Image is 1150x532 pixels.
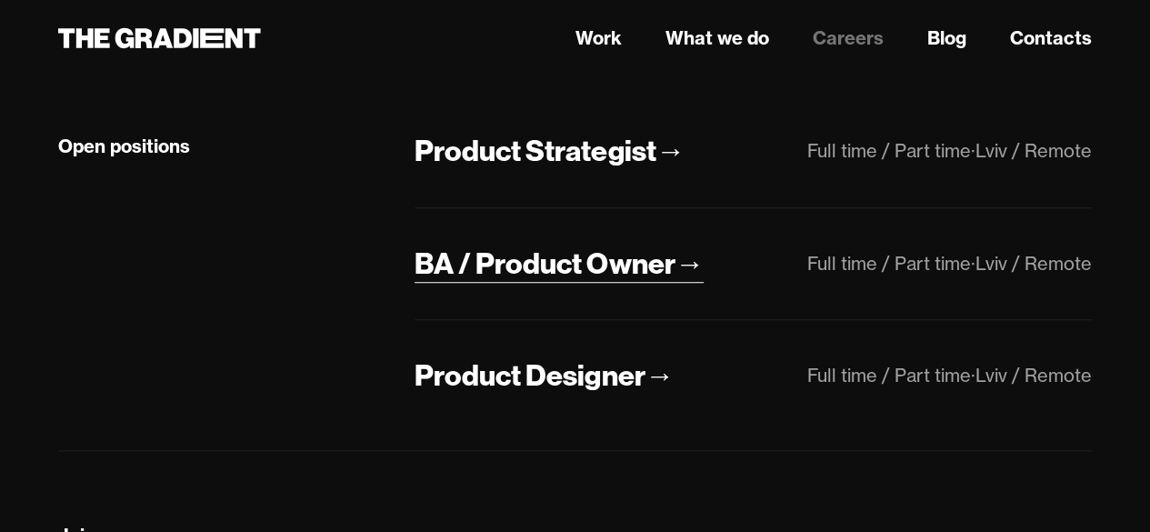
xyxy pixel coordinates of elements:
div: · [971,252,975,275]
div: Lviv / Remote [975,139,1092,162]
a: Careers [813,25,884,52]
a: Product Designer→ [415,356,674,396]
div: · [971,364,975,386]
a: Contacts [1010,25,1092,52]
strong: Open positions [58,135,190,157]
div: → [645,356,674,395]
div: · [971,139,975,162]
a: Work [575,25,622,52]
div: BA / Product Owner [415,245,675,283]
div: Product Strategist [415,132,655,170]
div: Product Designer [415,356,645,395]
div: Full time / Part time [807,139,971,162]
a: Product Strategist→ [415,132,685,171]
a: BA / Product Owner→ [415,245,704,284]
div: → [655,132,685,170]
a: Blog [927,25,966,52]
div: Lviv / Remote [975,364,1092,386]
div: Lviv / Remote [975,252,1092,275]
div: → [675,245,704,283]
a: What we do [665,25,769,52]
div: Full time / Part time [807,364,971,386]
div: Full time / Part time [807,252,971,275]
